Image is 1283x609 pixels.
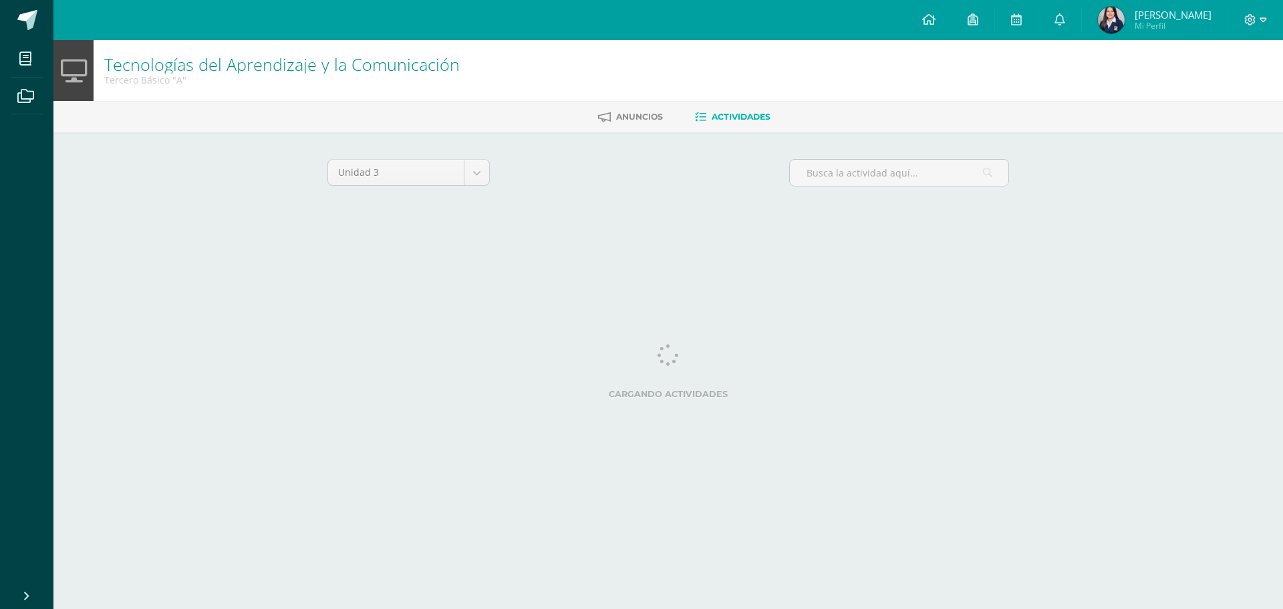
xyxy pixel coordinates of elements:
[790,160,1008,186] input: Busca la actividad aquí...
[1135,8,1211,21] span: [PERSON_NAME]
[598,106,663,128] a: Anuncios
[1098,7,1125,33] img: 029cb0d89051cb50520ada4ff5ac0bf5.png
[104,53,460,76] a: Tecnologías del Aprendizaje y la Comunicación
[1135,20,1211,31] span: Mi Perfil
[712,112,770,122] span: Actividades
[104,74,460,86] div: Tercero Básico 'A'
[328,160,489,185] a: Unidad 3
[695,106,770,128] a: Actividades
[616,112,663,122] span: Anuncios
[327,389,1009,399] label: Cargando actividades
[338,160,454,185] span: Unidad 3
[104,55,460,74] h1: Tecnologías del Aprendizaje y la Comunicación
